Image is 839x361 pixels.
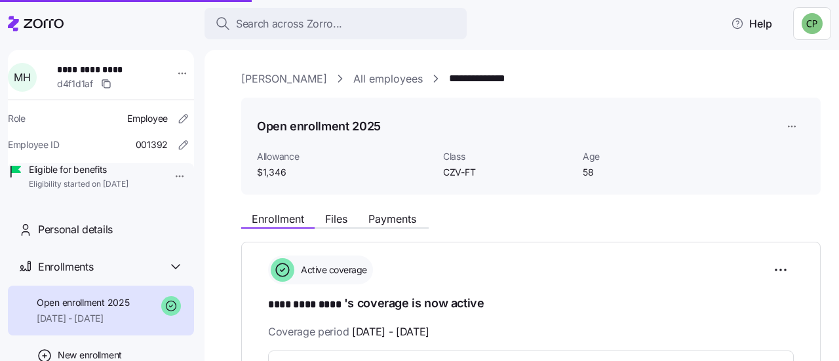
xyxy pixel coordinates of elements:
[136,138,168,151] span: 001392
[57,77,93,90] span: d4f1d1af
[352,324,429,340] span: [DATE] - [DATE]
[127,112,168,125] span: Employee
[353,71,423,87] a: All employees
[731,16,772,31] span: Help
[236,16,342,32] span: Search across Zorro...
[257,150,433,163] span: Allowance
[8,138,60,151] span: Employee ID
[268,324,429,340] span: Coverage period
[241,71,327,87] a: [PERSON_NAME]
[8,112,26,125] span: Role
[205,8,467,39] button: Search across Zorro...
[29,179,128,190] span: Eligibility started on [DATE]
[257,118,381,134] h1: Open enrollment 2025
[325,214,347,224] span: Files
[252,214,304,224] span: Enrollment
[720,10,783,37] button: Help
[38,259,93,275] span: Enrollments
[14,72,30,83] span: M H
[368,214,416,224] span: Payments
[268,295,794,313] h1: 's coverage is now active
[257,166,433,179] span: $1,346
[583,166,712,179] span: 58
[802,13,823,34] img: 8424d6c99baeec437bf5dae78df33962
[29,163,128,176] span: Eligible for benefits
[443,150,572,163] span: Class
[38,221,113,238] span: Personal details
[37,296,129,309] span: Open enrollment 2025
[297,263,367,276] span: Active coverage
[37,312,129,325] span: [DATE] - [DATE]
[583,150,712,163] span: Age
[443,166,572,179] span: CZV-FT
